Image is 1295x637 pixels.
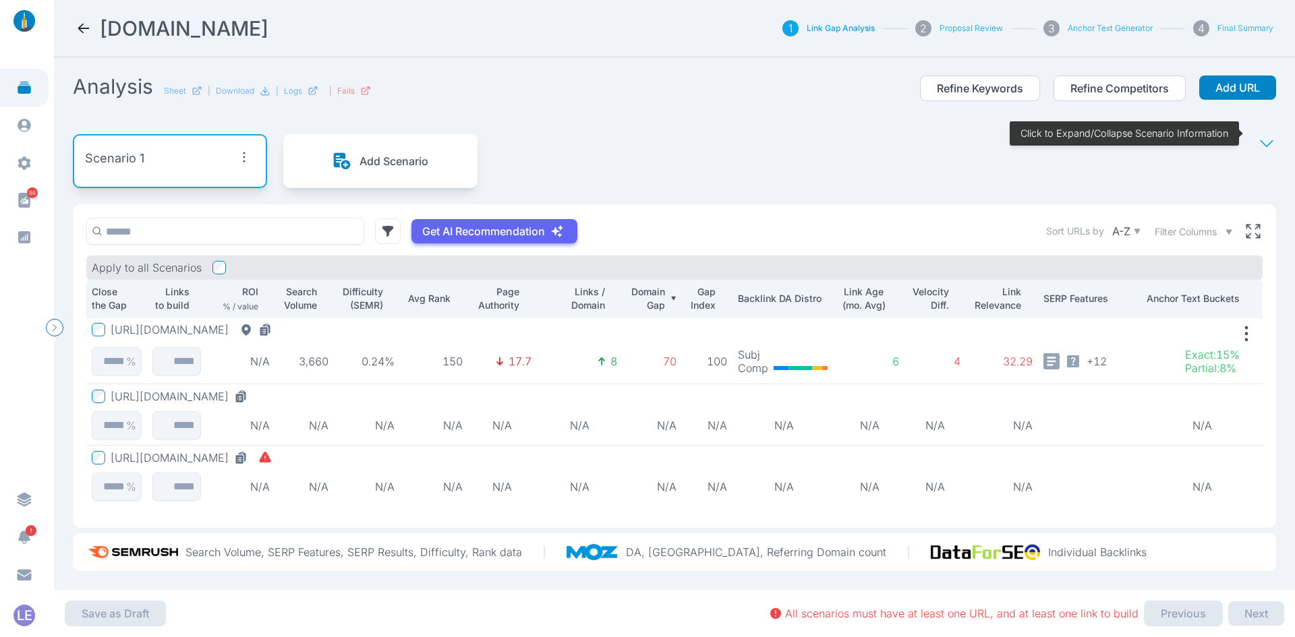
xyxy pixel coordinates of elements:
p: 150 [405,355,463,368]
p: N/A [339,480,395,493]
p: Exact : 15% [1185,348,1240,361]
div: | [329,86,371,96]
button: Link Gap Analysis [807,23,875,34]
p: N/A [738,480,830,493]
p: N/A [738,419,830,432]
p: 3,660 [281,355,328,368]
button: Save as Draft [65,601,166,626]
button: Final Summary [1217,23,1273,34]
p: N/A [687,419,726,432]
p: N/A [841,480,899,493]
p: Link Relevance [971,285,1020,312]
p: N/A [212,419,270,432]
p: N/A [405,480,463,493]
p: 70 [628,355,677,368]
p: Apply to all Scenarios [92,261,202,274]
p: Links to build [152,285,190,312]
p: A-Z [1112,224,1130,238]
p: N/A [281,419,328,432]
p: Close the Gap [92,285,130,312]
p: Links / Domain [542,285,605,312]
p: Comp [738,361,768,375]
p: N/A [212,480,270,493]
div: [URL][DOMAIN_NAME] [111,451,253,464]
span: Filter Columns [1155,225,1217,239]
p: Scenario 1 [85,149,144,168]
p: Difficulty (SEMR) [339,285,382,312]
p: N/A [910,419,961,432]
h2: Analysis [73,74,153,98]
button: [URL][DOMAIN_NAME] [111,323,277,336]
button: Filter Columns [1155,225,1233,239]
p: % [126,480,136,493]
p: Add Scenario [359,154,428,168]
p: N/A [1147,480,1257,493]
p: SERP Features [1043,292,1136,305]
img: semrush_logo.573af308.png [84,539,185,566]
p: Subj [738,348,768,361]
button: Proposal Review [940,23,1003,34]
button: Refine Competitors [1054,75,1186,101]
label: Sort URLs by [1046,224,1104,238]
span: 88 [27,187,38,198]
p: N/A [910,480,961,493]
p: Avg Rank [405,292,451,305]
p: 32.29 [971,355,1033,368]
p: Page Authority [473,285,519,312]
p: Search Volume, SERP Features, SERP Results, Difficulty, Rank data [185,545,522,559]
a: Sheet| [164,86,210,96]
p: N/A [473,480,531,493]
p: All scenarios must have at least one URL, and at least one link to build [785,607,1139,620]
p: Gap Index [687,285,716,312]
p: 6 [841,355,899,368]
p: N/A [542,480,617,493]
p: Backlink DA Distro [738,292,830,305]
h2: effectiveagents.com [100,16,268,40]
p: Logs [284,86,302,96]
p: Search Volume [281,285,317,312]
p: 0.24% [339,355,395,368]
p: % [126,355,136,368]
p: Sheet [164,86,186,96]
p: Fails [337,86,355,96]
p: % / value [223,301,258,312]
p: N/A [1147,419,1257,432]
p: Partial : 8% [1185,361,1240,375]
button: Previous [1144,601,1223,626]
button: Add URL [1199,75,1276,100]
button: [URL][DOMAIN_NAME] [111,451,272,464]
p: Download [216,86,254,96]
div: 2 [915,20,931,36]
p: N/A [405,419,463,432]
p: N/A [542,419,617,432]
p: 4 [910,355,961,368]
p: Get AI Recommendation [422,224,545,238]
button: Add Scenario [333,152,428,171]
p: N/A [841,419,899,432]
span: + 12 [1087,353,1107,368]
button: [URL][DOMAIN_NAME] [111,390,253,403]
p: N/A [628,480,677,493]
p: % [126,419,136,432]
p: 100 [687,355,726,368]
p: Individual Backlinks [1048,545,1147,559]
img: data_for_seo_logo.e5120ddb.png [931,544,1048,560]
button: Anchor Text Generator [1068,23,1153,34]
p: Velocity Diff. [910,285,950,312]
button: A-Z [1110,222,1144,241]
p: Anchor Text Buckets [1147,292,1257,305]
button: Refine Keywords [920,75,1040,101]
p: N/A [971,480,1033,493]
img: moz_logo.a3998d80.png [567,544,627,560]
p: 8 [610,355,617,368]
p: Click to Expand/Collapse Scenario Information [1020,127,1228,140]
p: 17.7 [509,355,531,368]
p: N/A [473,419,531,432]
p: N/A [628,419,677,432]
div: 1 [782,20,799,36]
p: N/A [339,419,395,432]
p: N/A [281,480,328,493]
p: Link Age (mo. Avg) [841,285,887,312]
button: Next [1228,601,1284,626]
